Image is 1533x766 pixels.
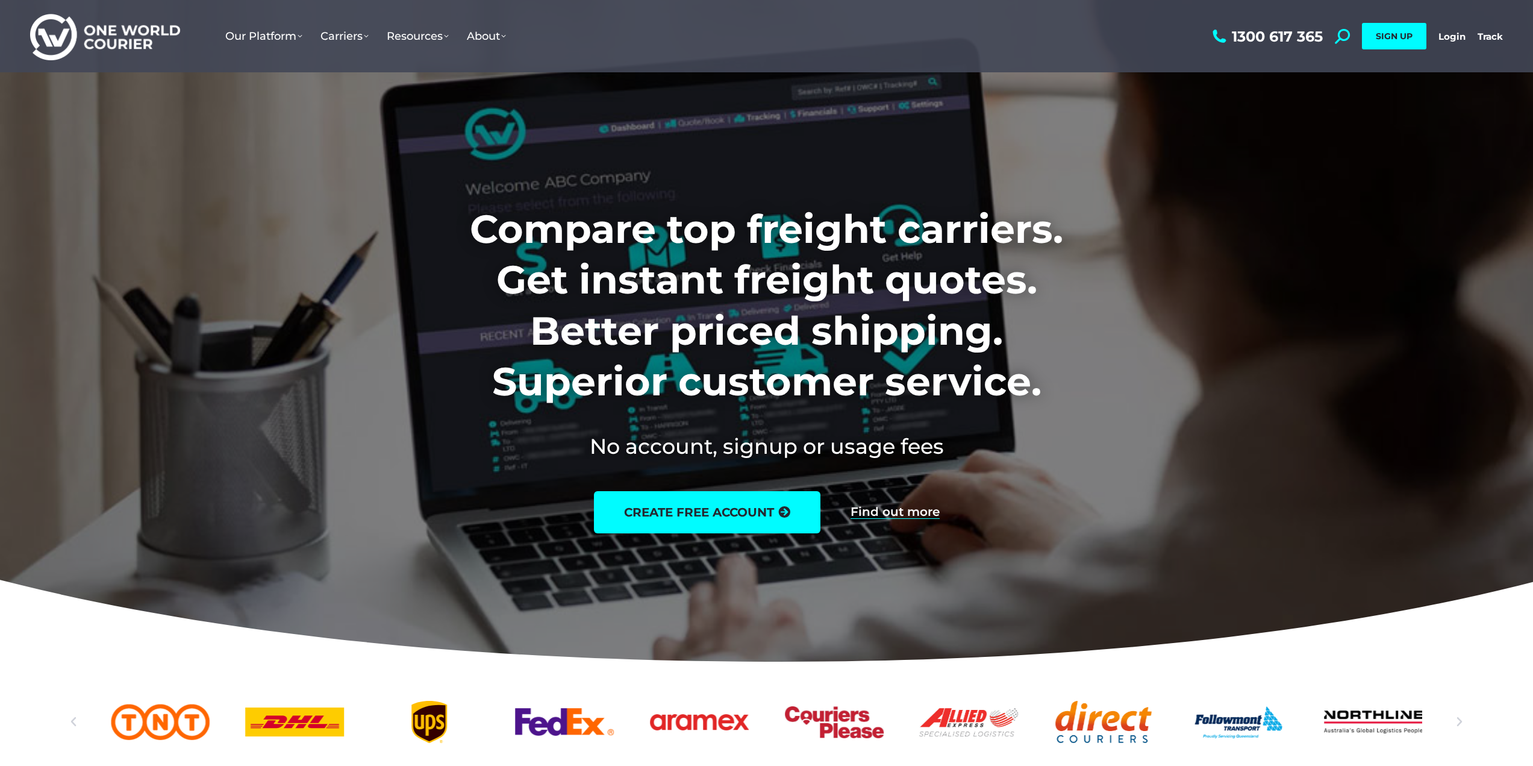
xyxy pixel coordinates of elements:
[1324,701,1423,743] div: 11 / 25
[390,204,1143,407] h1: Compare top freight carriers. Get instant freight quotes. Better priced shipping. Superior custom...
[785,701,884,743] a: Couriers Please logo
[1324,701,1423,743] a: Northline logo
[458,17,515,55] a: About
[1054,701,1153,743] div: 9 / 25
[320,30,369,43] span: Carriers
[594,491,820,533] a: create free account
[378,17,458,55] a: Resources
[246,701,345,743] div: 3 / 25
[1362,23,1426,49] a: SIGN UP
[390,432,1143,461] h2: No account, signup or usage fees
[1478,31,1503,42] a: Track
[30,12,180,61] img: One World Courier
[111,701,1423,743] div: Slides
[515,701,614,743] a: FedEx logo
[1210,29,1323,44] a: 1300 617 365
[225,30,302,43] span: Our Platform
[111,701,210,743] a: TNT logo Australian freight company
[246,701,345,743] a: DHl logo
[1189,701,1288,743] a: Followmont transoirt web logo
[1376,31,1413,42] span: SIGN UP
[380,701,479,743] a: UPS logo
[1438,31,1466,42] a: Login
[515,701,614,743] div: 5 / 25
[919,701,1018,743] a: Allied Express logo
[387,30,449,43] span: Resources
[216,17,311,55] a: Our Platform
[650,701,749,743] div: 6 / 25
[650,701,749,743] a: Aramex_logo
[1189,701,1288,743] div: 10 / 25
[467,30,506,43] span: About
[111,701,210,743] div: 2 / 25
[1054,701,1153,743] a: Direct Couriers logo
[851,506,940,519] a: Find out more
[380,701,479,743] div: 4 / 25
[311,17,378,55] a: Carriers
[919,701,1018,743] div: 8 / 25
[785,701,884,743] div: 7 / 25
